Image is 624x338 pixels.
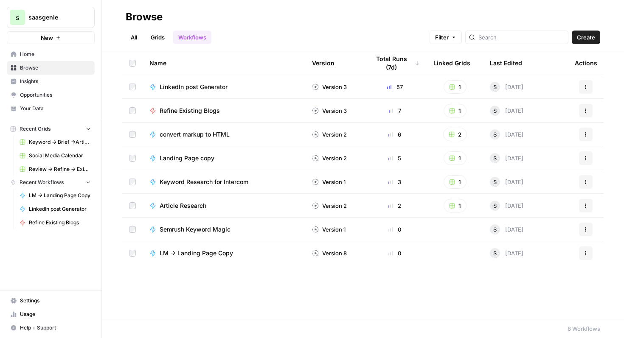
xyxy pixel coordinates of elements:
[490,129,523,140] div: [DATE]
[312,106,347,115] div: Version 3
[490,248,523,258] div: [DATE]
[149,130,298,139] a: convert markup to HTML
[312,225,346,234] div: Version 1
[149,154,298,162] a: Landing Page copy
[312,249,347,257] div: Version 8
[7,321,95,335] button: Help + Support
[312,154,347,162] div: Version 2
[160,249,233,257] span: LM -> Landing Page Copy
[478,33,565,42] input: Search
[16,202,95,216] a: LinkedIn post Generator
[568,324,600,333] div: 8 Workflows
[490,153,523,163] div: [DATE]
[493,178,497,186] span: S
[20,91,91,99] span: Opportunities
[29,192,91,199] span: LM -> Landing Page Copy
[7,88,95,102] a: Opportunities
[29,152,91,159] span: Social Media Calendar
[29,165,91,173] span: Review -> Refine -> Existing Blogs
[149,201,298,210] a: Article Research
[444,80,467,94] button: 1
[16,162,95,176] a: Review -> Refine -> Existing Blogs
[490,106,523,116] div: [DATE]
[160,201,206,210] span: Article Research
[16,149,95,162] a: Social Media Calendar
[370,51,420,75] div: Total Runs (7d)
[160,154,214,162] span: Landing Page copy
[444,151,467,165] button: 1
[7,61,95,75] a: Browse
[7,294,95,307] a: Settings
[433,51,470,75] div: Linked Grids
[490,51,522,75] div: Last Edited
[29,205,91,213] span: LinkedIn post Generator
[444,175,467,189] button: 1
[160,225,230,234] span: Semrush Keyword Magic
[312,201,347,210] div: Version 2
[7,31,95,44] button: New
[370,106,420,115] div: 7
[493,249,497,257] span: S
[490,201,523,211] div: [DATE]
[28,13,80,22] span: saasgenie
[493,106,497,115] span: S
[29,138,91,146] span: Keyword -> Brief ->Article
[29,219,91,226] span: Refine Existing Blogs
[160,178,248,186] span: Keyword Research for Intercom
[572,31,600,44] button: Create
[493,83,497,91] span: S
[575,51,597,75] div: Actions
[443,128,467,141] button: 2
[20,125,51,133] span: Recent Grids
[146,31,170,44] a: Grids
[370,154,420,162] div: 5
[370,130,420,139] div: 6
[370,249,420,257] div: 0
[20,50,91,58] span: Home
[7,7,95,28] button: Workspace: saasgenie
[435,33,449,42] span: Filter
[493,130,497,139] span: S
[370,225,420,234] div: 0
[7,307,95,321] a: Usage
[160,106,220,115] span: Refine Existing Blogs
[490,224,523,235] div: [DATE]
[149,51,298,75] div: Name
[7,47,95,61] a: Home
[490,82,523,92] div: [DATE]
[20,324,91,332] span: Help + Support
[173,31,211,44] a: Workflows
[490,177,523,187] div: [DATE]
[126,31,142,44] a: All
[20,179,64,186] span: Recent Workflows
[16,135,95,149] a: Keyword -> Brief ->Article
[312,51,334,75] div: Version
[577,33,595,42] span: Create
[7,102,95,115] a: Your Data
[149,106,298,115] a: Refine Existing Blogs
[444,104,467,117] button: 1
[493,225,497,234] span: S
[20,64,91,72] span: Browse
[370,201,420,210] div: 2
[7,176,95,189] button: Recent Workflows
[149,83,298,91] a: LinkedIn post Generator
[312,130,347,139] div: Version 2
[16,12,19,22] span: s
[16,216,95,229] a: Refine Existing Blogs
[20,310,91,318] span: Usage
[370,83,420,91] div: 57
[41,34,53,42] span: New
[160,83,228,91] span: LinkedIn post Generator
[312,83,347,91] div: Version 3
[7,123,95,135] button: Recent Grids
[160,130,230,139] span: convert markup to HTML
[149,178,298,186] a: Keyword Research for Intercom
[20,78,91,85] span: Insights
[16,189,95,202] a: LM -> Landing Page Copy
[126,10,163,24] div: Browse
[493,201,497,210] span: S
[149,225,298,234] a: Semrush Keyword Magic
[20,297,91,304] span: Settings
[7,75,95,88] a: Insights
